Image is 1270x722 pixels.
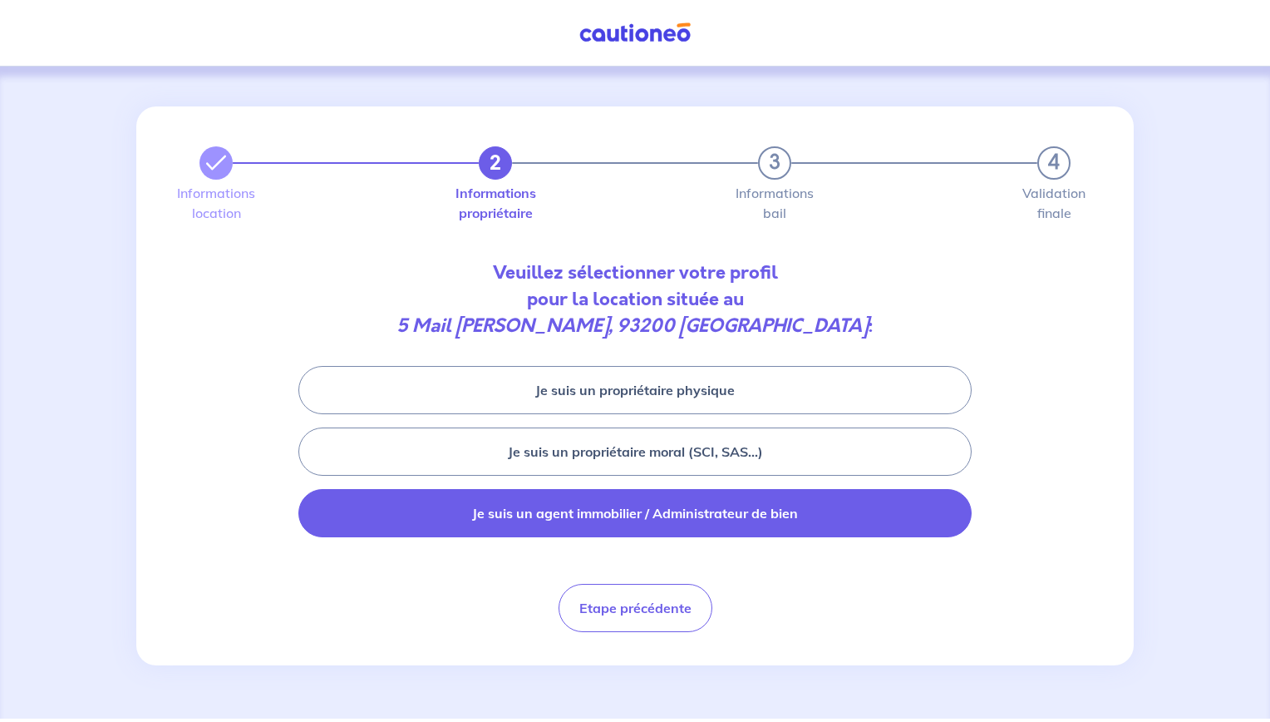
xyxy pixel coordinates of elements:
button: Etape précédente [559,584,712,632]
img: Cautioneo [573,22,697,43]
button: 2 [479,146,512,180]
label: Validation finale [1037,186,1071,220]
button: Je suis un agent immobilier / Administrateur de bien [298,489,972,537]
label: Informations location [199,186,233,220]
button: Je suis un propriétaire moral (SCI, SAS...) [298,428,972,476]
label: Informations propriétaire [479,186,512,220]
p: Veuillez sélectionner votre profil pour la location située au : [186,260,1084,339]
button: Je suis un propriétaire physique [298,366,972,414]
label: Informations bail [758,186,791,220]
em: 5 Mail [PERSON_NAME], 93200 [GEOGRAPHIC_DATA] [396,313,868,339]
